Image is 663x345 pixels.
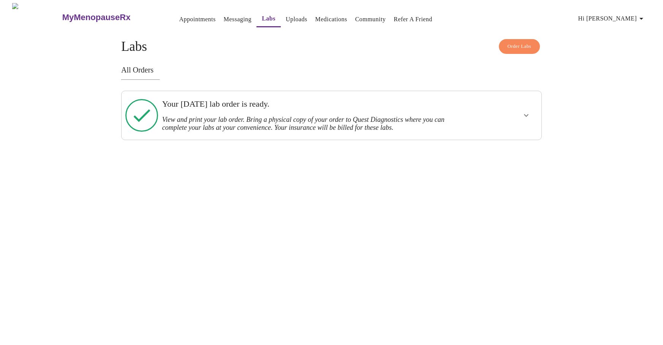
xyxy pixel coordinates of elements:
[179,14,215,25] a: Appointments
[61,4,161,31] a: MyMenopauseRx
[315,14,347,25] a: Medications
[62,13,131,22] h3: MyMenopauseRx
[517,106,535,124] button: show more
[391,12,435,27] button: Refer a Friend
[578,13,646,24] span: Hi [PERSON_NAME]
[121,39,542,54] h4: Labs
[508,42,532,51] span: Order Labs
[176,12,218,27] button: Appointments
[312,12,350,27] button: Medications
[352,12,389,27] button: Community
[162,99,460,109] h3: Your [DATE] lab order is ready.
[575,11,649,26] button: Hi [PERSON_NAME]
[224,14,252,25] a: Messaging
[262,13,275,24] a: Labs
[394,14,432,25] a: Refer a Friend
[12,3,61,32] img: MyMenopauseRx Logo
[283,12,310,27] button: Uploads
[256,11,281,27] button: Labs
[355,14,386,25] a: Community
[499,39,540,54] button: Order Labs
[286,14,307,25] a: Uploads
[121,66,542,74] h3: All Orders
[221,12,255,27] button: Messaging
[162,116,460,132] h3: View and print your lab order. Bring a physical copy of your order to Quest Diagnostics where you...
